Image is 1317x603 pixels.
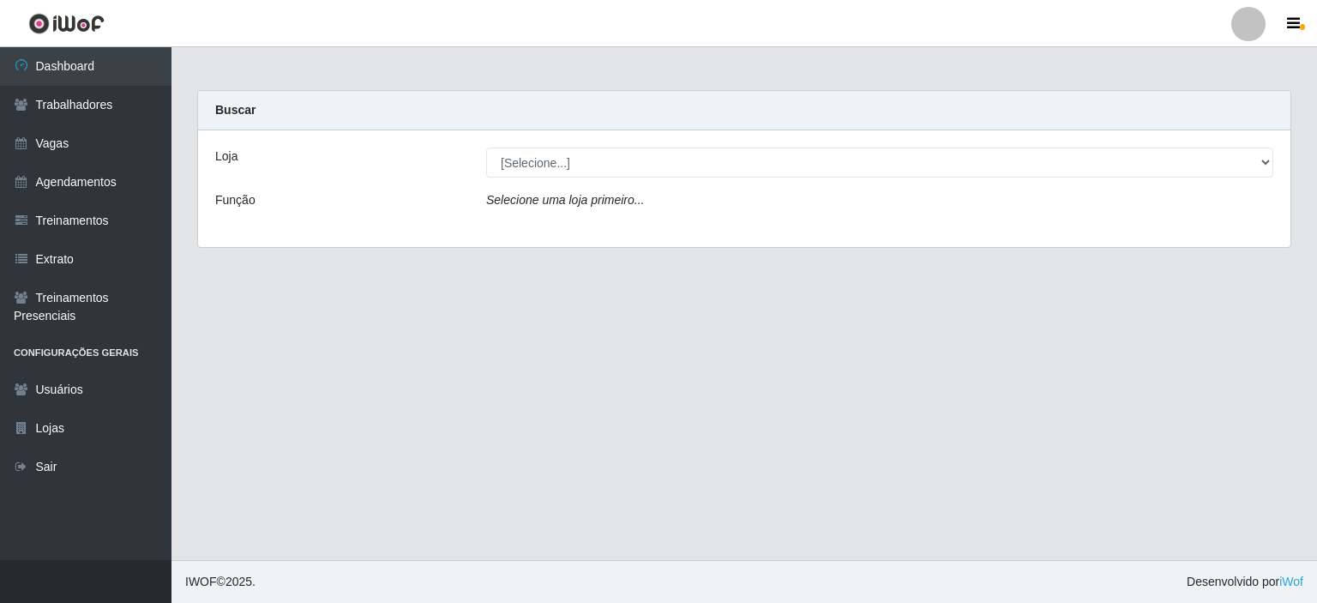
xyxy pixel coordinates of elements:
label: Função [215,191,256,209]
span: Desenvolvido por [1187,573,1303,591]
i: Selecione uma loja primeiro... [486,193,644,207]
label: Loja [215,148,238,166]
span: IWOF [185,575,217,588]
a: iWof [1279,575,1303,588]
img: CoreUI Logo [28,13,105,34]
strong: Buscar [215,103,256,117]
span: © 2025 . [185,573,256,591]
